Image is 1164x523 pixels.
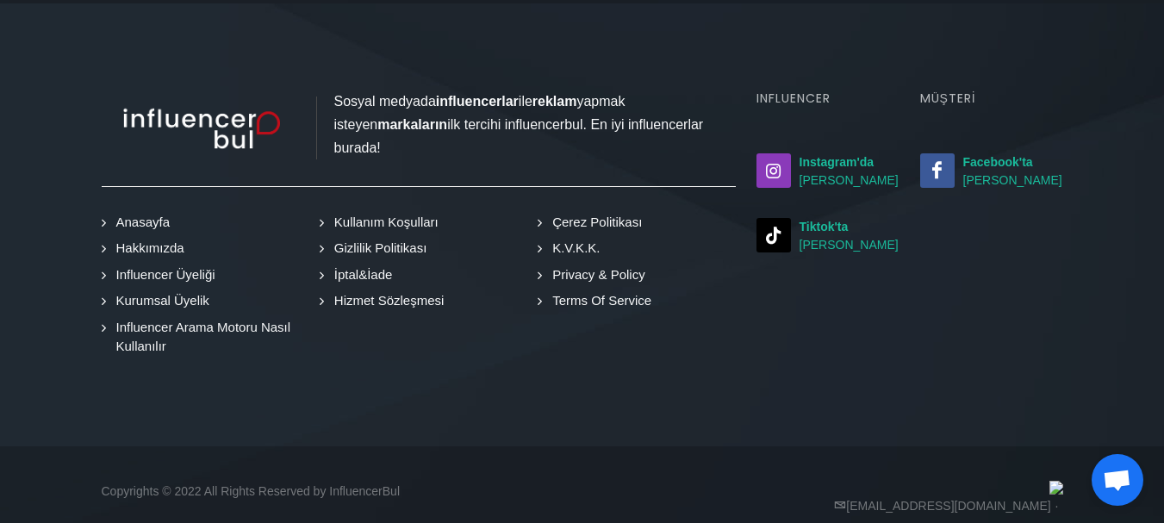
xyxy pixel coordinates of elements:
h5: Influencer [756,90,899,108]
a: Kullanım Koşulları [324,213,441,233]
strong: Facebook'ta [963,155,1033,169]
a: Gizlilik Politikası [324,239,430,258]
a: Terms Of Service [542,291,654,311]
img: logo_band_white@1x.png [1049,481,1063,495]
img: influencer_light.png [102,97,317,159]
small: [PERSON_NAME] [756,153,899,190]
span: · [1055,495,1059,517]
strong: reklam [532,94,577,109]
a: Kurumsal Üyelik [106,291,212,311]
a: Çerez Politikası [542,213,644,233]
a: İptal&İade [324,265,395,285]
a: Privacy & Policy [542,265,648,285]
a: Hakkımızda [106,239,187,258]
small: [PERSON_NAME] [920,153,1063,190]
a: Anasayfa [106,213,173,233]
a: Tiktok'ta[PERSON_NAME] [756,218,899,254]
strong: Instagram'da [800,155,875,169]
a: Influencer Arama Motoru Nasıl Kullanılır [106,318,299,357]
strong: markaların [377,117,447,132]
strong: influencerlar [436,94,519,109]
a: Instagram'da[PERSON_NAME] [756,153,899,190]
p: Sosyal medyada ile yapmak isteyen ilk tercihi influencerbul. En iyi influencerlar burada! [102,90,736,160]
strong: Tiktok'ta [800,220,849,233]
a: Hizmet Sözleşmesi [324,291,447,311]
a: Influencer Üyeliği [106,265,218,285]
h5: Müşteri [920,90,1063,108]
a: Facebook'ta[PERSON_NAME] [920,153,1063,190]
div: Açık sohbet [1092,454,1143,506]
small: [PERSON_NAME] [756,218,899,254]
a: K.V.K.K. [542,239,602,258]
